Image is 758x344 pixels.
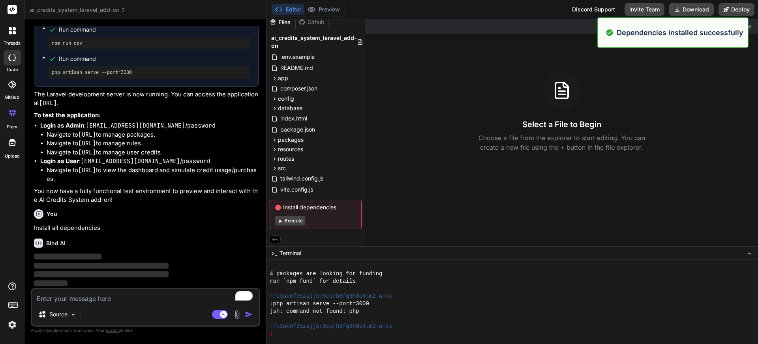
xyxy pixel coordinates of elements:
li: : / [40,157,259,184]
span: app [278,74,288,82]
p: You now have a fully functional test environment to preview and interact with the AI Credits Syst... [34,187,259,205]
label: Upload [5,153,20,160]
span: ai_credits_system_laravel_add-on [30,6,126,14]
span: resources [278,145,303,153]
span: packages [278,136,304,144]
span: Terminal [280,249,301,257]
span: vite.config.js [280,185,314,194]
strong: Login as User [40,157,79,165]
button: − [746,247,753,259]
code: [URL] [78,139,96,147]
h6: You [47,210,57,218]
span: − [747,249,752,257]
img: Pick Models [70,311,77,318]
span: ~/u3uk0f35zsjjbn9cprh6fq9h0p4tm2-wnxx [270,323,392,330]
span: php artisan serve --port=3000 [273,300,369,308]
pre: npm run dev [52,40,247,46]
p: Source [49,310,68,318]
button: Execute [275,216,305,226]
button: Editor [272,4,304,15]
span: composer.json [280,84,318,93]
span: 4 packages are looking for funding [270,270,382,278]
div: Discord Support [567,3,620,16]
span: run `npm fund` for details [270,278,356,285]
code: [EMAIL_ADDRESS][DOMAIN_NAME] [81,157,180,165]
span: Run command [59,26,250,34]
span: Install dependencies [275,203,356,211]
label: code [7,66,18,73]
label: prem [7,124,17,130]
code: [EMAIL_ADDRESS][DOMAIN_NAME] [86,122,185,130]
span: ‌ [34,263,169,269]
code: password [187,122,216,130]
textarea: To enrich screen reader interactions, please activate Accessibility in Grammarly extension settings [32,289,259,303]
img: attachment [233,310,242,319]
code: [URL] [78,166,96,174]
p: Install all dependencies [34,224,259,233]
div: Files [266,18,295,26]
span: src [278,164,286,172]
img: icon [245,310,253,318]
li: Navigate to to manage packages. [47,130,259,139]
span: ‌ [34,280,68,286]
code: [URL] [78,149,96,156]
code: [URL] [39,99,57,107]
li: Navigate to to manage user credits. [47,148,259,157]
span: privacy [106,328,120,333]
button: Invite Team [625,3,664,16]
span: routes [278,155,294,163]
pre: php artisan serve --port=3000 [52,69,247,75]
li: Navigate to to view the dashboard and simulate credit usage/purchases. [47,166,259,184]
li: : / [40,121,259,157]
span: tailwind.config.js [280,174,324,183]
span: ‌ [34,271,169,277]
span: jsh: command not found: php [270,308,359,315]
span: index.html [280,114,308,123]
strong: Login as Admin [40,122,84,129]
span: ❯ [270,300,273,308]
span: README.md [280,63,314,73]
span: ai_credits_system_laravel_add-on [271,34,357,50]
button: Preview [304,4,343,15]
label: GitHub [5,94,19,101]
img: settings [6,318,19,331]
span: .env.example [280,52,315,62]
img: alert [606,27,614,38]
span: >_ [271,249,277,257]
p: The Laravel development server is now running. You can access the application at . [34,90,259,108]
p: Always double-check its answers. Your in Bind [31,327,260,334]
strong: To test the application: [34,111,101,119]
span: database [278,104,302,112]
button: Download [669,3,714,16]
label: threads [4,40,21,47]
h6: Bind AI [46,239,66,247]
p: Choose a file from the explorer to start editing. You can create a new file using the + button in... [473,133,650,152]
span: Run command [59,55,250,63]
p: Dependencies installed successfully [617,27,743,38]
span: config [278,95,294,103]
code: [URL] [78,131,96,139]
span: ❯ [270,330,273,338]
span: package.json [280,125,316,134]
code: password [182,157,210,165]
div: Github [296,18,328,26]
span: ‌ [34,254,101,259]
span: ~/u3uk0f35zsjjbn9cprh6fq9h0p4tm2-wnxx [270,293,392,300]
li: Navigate to to manage rules. [47,139,259,148]
h3: Select a File to Begin [522,119,601,130]
button: Deploy [719,3,754,16]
